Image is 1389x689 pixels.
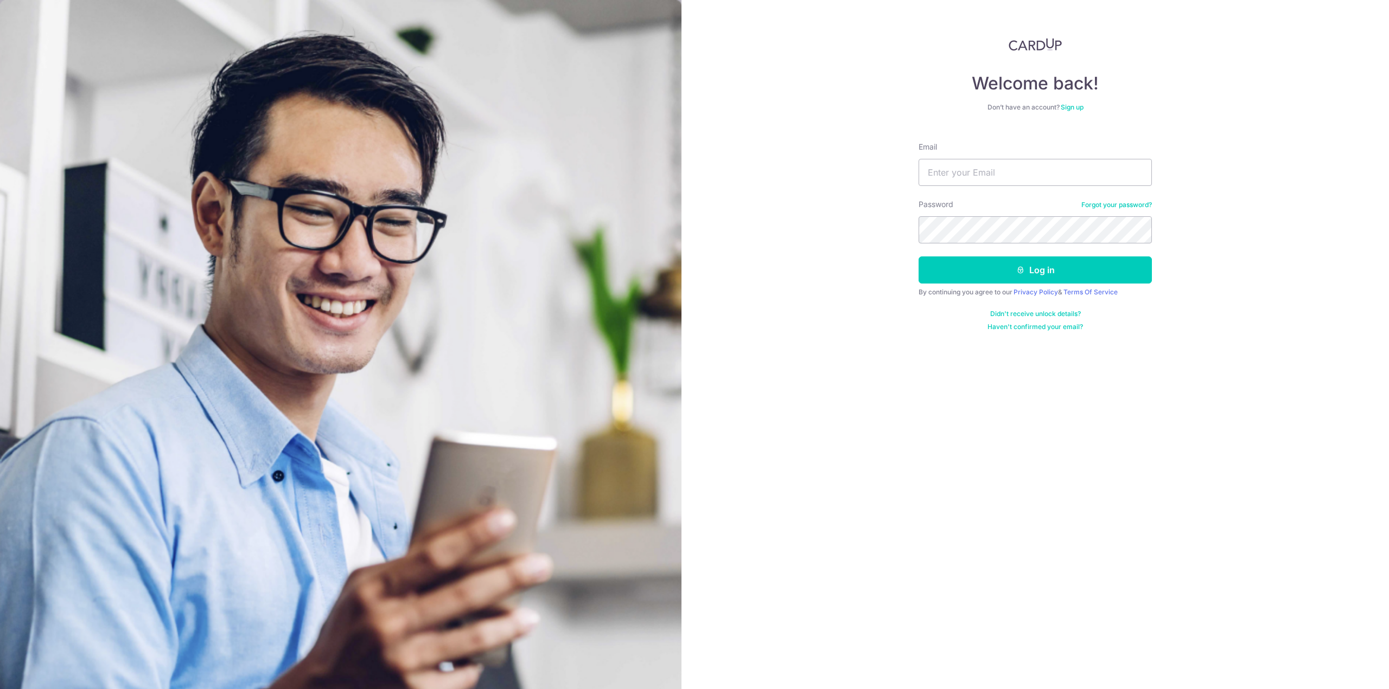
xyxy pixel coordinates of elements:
[1061,103,1084,111] a: Sign up
[1081,201,1152,209] a: Forgot your password?
[919,73,1152,94] h4: Welcome back!
[990,310,1081,318] a: Didn't receive unlock details?
[1009,38,1062,51] img: CardUp Logo
[919,103,1152,112] div: Don’t have an account?
[1014,288,1058,296] a: Privacy Policy
[1063,288,1118,296] a: Terms Of Service
[919,256,1152,284] button: Log in
[919,288,1152,297] div: By continuing you agree to our &
[987,323,1083,331] a: Haven't confirmed your email?
[919,199,953,210] label: Password
[919,159,1152,186] input: Enter your Email
[919,141,937,152] label: Email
